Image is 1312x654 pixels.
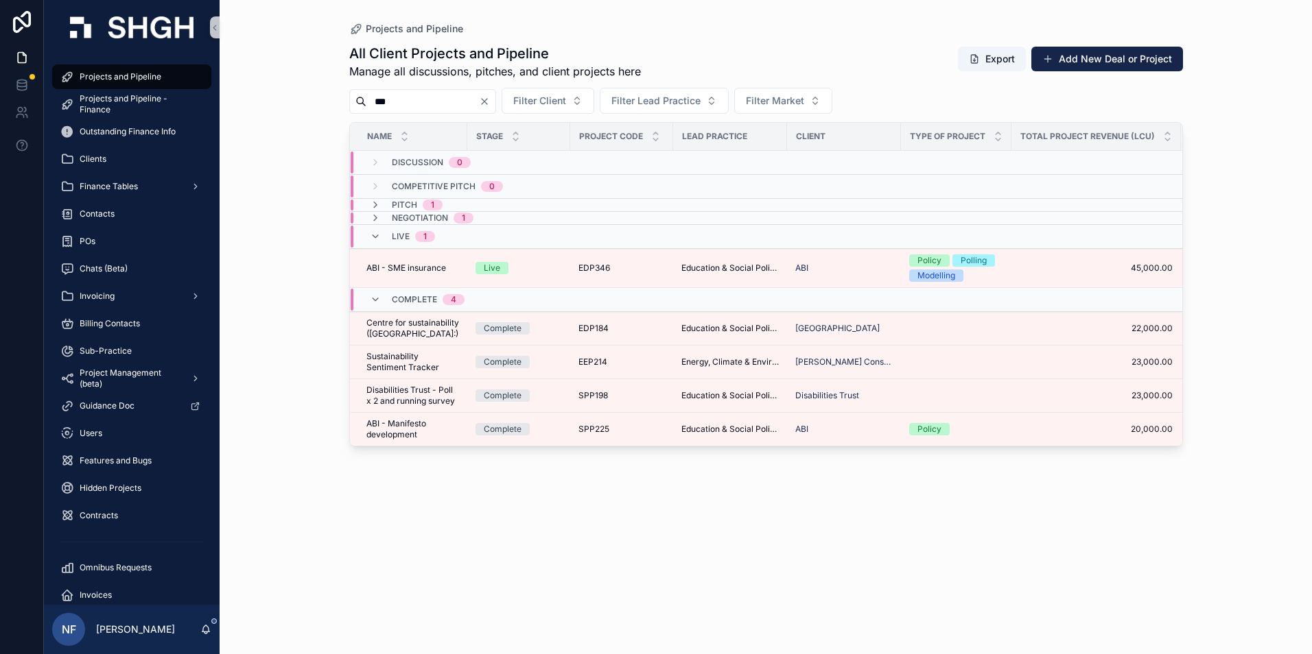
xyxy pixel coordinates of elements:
[476,423,562,435] a: Complete
[795,356,893,367] span: [PERSON_NAME] Consulting
[681,263,779,274] a: Education & Social Policy
[479,96,495,107] button: Clear
[52,119,211,144] a: Outstanding Finance Info
[80,400,134,411] span: Guidance Doc
[392,213,448,223] span: Negotiation
[502,88,594,114] button: Select Button
[392,157,443,168] span: Discussion
[961,254,987,267] div: Polling
[80,318,140,329] span: Billing Contacts
[795,323,880,334] a: [GEOGRAPHIC_DATA]
[484,389,522,402] div: Complete
[1020,263,1173,274] a: 45,000.00
[578,356,665,367] a: EEP214
[392,199,417,210] span: Pitch
[489,181,495,192] div: 0
[476,262,562,274] a: Live
[796,131,825,142] span: Client
[795,263,808,274] a: ABI
[958,47,1026,71] button: Export
[578,263,610,274] span: EDP346
[611,94,701,108] span: Filter Lead Practice
[52,284,211,308] a: Invoicing
[746,94,804,108] span: Filter Market
[52,202,211,226] a: Contacts
[80,562,152,573] span: Omnibus Requests
[80,346,132,356] span: Sub-Practice
[1020,323,1173,334] span: 22,000.00
[795,390,859,401] a: Disabilities Trust
[80,154,106,165] span: Clients
[366,418,459,440] span: ABI - Manifesto development
[513,94,566,108] span: Filter Client
[52,503,211,528] a: Contracts
[795,424,808,435] a: ABI
[682,131,747,142] span: Lead Practice
[52,393,211,418] a: Guidance Doc
[600,88,729,114] button: Select Button
[52,229,211,254] a: POs
[80,263,128,274] span: Chats (Beta)
[52,256,211,281] a: Chats (Beta)
[52,174,211,199] a: Finance Tables
[795,390,893,401] a: Disabilities Trust
[1020,356,1173,367] a: 23,000.00
[367,131,392,142] span: Name
[484,322,522,335] div: Complete
[1031,47,1183,71] button: Add New Deal or Project
[366,263,459,274] a: ABI - SME insurance
[476,322,562,335] a: Complete
[366,385,459,407] a: Disabilities Trust - Poll x 2 and running survey
[80,428,102,439] span: Users
[484,423,522,435] div: Complete
[349,22,463,36] a: Projects and Pipeline
[70,16,194,38] img: App logo
[349,63,641,80] span: Manage all discussions, pitches, and client projects here
[578,390,665,401] a: SPP198
[52,92,211,117] a: Projects and Pipeline - Finance
[795,424,893,435] a: ABI
[681,390,779,401] a: Education & Social Policy
[392,231,410,242] span: Live
[578,424,609,435] span: SPP225
[681,424,779,435] a: Education & Social Policy
[734,88,832,114] button: Select Button
[52,147,211,171] a: Clients
[52,366,211,391] a: Project Management (beta)
[96,622,175,636] p: [PERSON_NAME]
[52,64,211,89] a: Projects and Pipeline
[52,339,211,363] a: Sub-Practice
[578,323,665,334] a: EDP184
[80,208,115,219] span: Contacts
[392,294,437,305] span: Complete
[392,181,476,192] span: Competitive Pitch
[462,213,465,223] div: 1
[366,351,459,373] a: Sustainability Sentiment Tracker
[366,317,459,339] a: Centre for sustainability ([GEOGRAPHIC_DATA]:)
[1020,390,1173,401] a: 23,000.00
[52,555,211,580] a: Omnibus Requests
[476,356,562,368] a: Complete
[681,356,779,367] span: Energy, Climate & Environment
[423,231,427,242] div: 1
[476,389,562,402] a: Complete
[80,367,180,389] span: Project Management (beta)
[578,263,665,274] a: EDP346
[52,421,211,446] a: Users
[52,583,211,607] a: Invoices
[80,291,115,302] span: Invoicing
[476,131,503,142] span: Stage
[80,510,118,521] span: Contracts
